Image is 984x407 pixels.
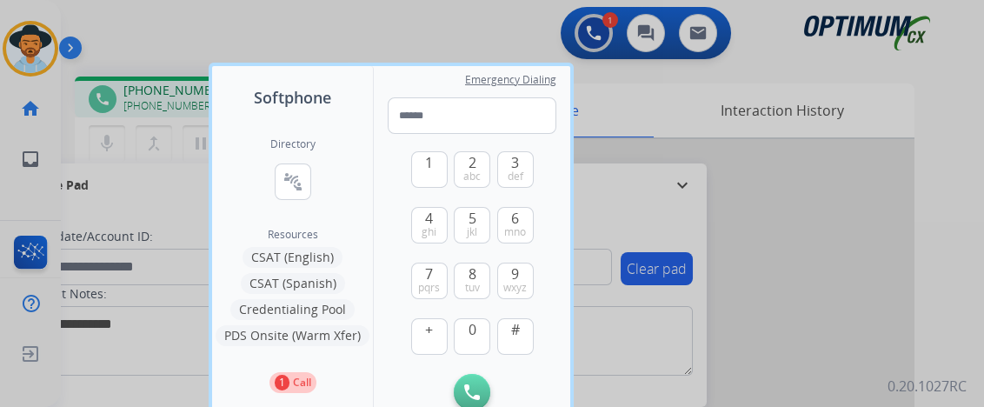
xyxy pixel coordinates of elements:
span: # [511,319,520,340]
span: 7 [425,264,433,284]
mat-icon: connect_without_contact [283,171,303,192]
button: 7pqrs [411,263,448,299]
span: 2 [469,152,476,173]
button: 9wxyz [497,263,534,299]
span: 0 [469,319,476,340]
button: 3def [497,151,534,188]
span: 9 [511,264,519,284]
span: 4 [425,208,433,229]
span: tuv [465,281,480,295]
span: pqrs [418,281,440,295]
button: 6mno [497,207,534,244]
span: abc [463,170,481,183]
img: call-button [464,384,480,400]
button: 4ghi [411,207,448,244]
button: 0 [454,318,490,355]
button: CSAT (Spanish) [241,273,345,294]
button: 1 [411,151,448,188]
span: mno [504,225,526,239]
button: PDS Onsite (Warm Xfer) [216,325,369,346]
span: jkl [467,225,477,239]
span: Emergency Dialing [465,73,556,87]
span: 8 [469,264,476,284]
button: 8tuv [454,263,490,299]
span: 5 [469,208,476,229]
button: 2abc [454,151,490,188]
span: Resources [268,228,318,242]
button: Credentialing Pool [230,299,355,320]
span: 3 [511,152,519,173]
span: def [508,170,523,183]
h2: Directory [270,137,316,151]
span: 6 [511,208,519,229]
p: 0.20.1027RC [888,376,967,397]
button: CSAT (English) [243,247,342,268]
button: # [497,318,534,355]
span: ghi [422,225,436,239]
span: Softphone [254,85,331,110]
span: wxyz [503,281,527,295]
span: + [425,319,433,340]
button: 5jkl [454,207,490,244]
button: 1Call [269,372,316,393]
p: Call [293,375,311,390]
button: + [411,318,448,355]
p: 1 [275,375,289,390]
span: 1 [425,152,433,173]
